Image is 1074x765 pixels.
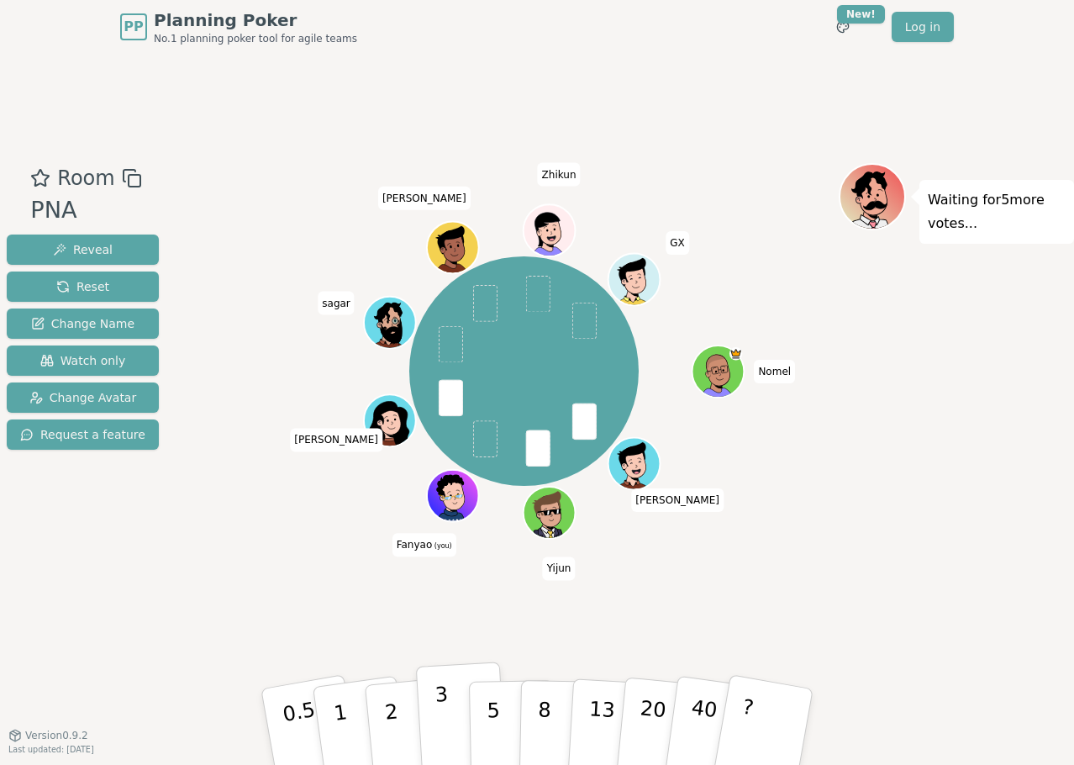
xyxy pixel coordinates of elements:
button: Reset [7,272,159,302]
a: PPPlanning PokerNo.1 planning poker tool for agile teams [120,8,357,45]
span: Click to change your name [538,162,581,186]
button: Watch only [7,346,159,376]
span: (you) [432,542,452,550]
span: Click to change your name [754,360,795,383]
button: New! [828,12,858,42]
span: Version 0.9.2 [25,729,88,742]
span: Room [57,163,114,193]
span: Nomel is the host [729,347,742,360]
span: Click to change your name [290,428,382,451]
span: Watch only [40,352,126,369]
p: Waiting for 5 more votes... [928,188,1066,235]
span: Change Name [31,315,134,332]
span: Click to change your name [631,488,724,512]
span: Change Avatar [29,389,137,406]
button: Reveal [7,235,159,265]
span: Last updated: [DATE] [8,745,94,754]
span: Click to change your name [666,231,689,255]
span: Click to change your name [378,186,471,209]
a: Log in [892,12,954,42]
button: Version0.9.2 [8,729,88,742]
span: Click to change your name [318,291,355,314]
span: No.1 planning poker tool for agile teams [154,32,357,45]
div: New! [837,5,885,24]
span: Click to change your name [392,533,456,557]
button: Change Name [7,309,159,339]
button: Add as favourite [30,163,50,193]
span: PP [124,17,143,37]
span: Reveal [53,241,113,258]
div: PNA [30,193,141,228]
span: Request a feature [20,426,145,443]
span: Click to change your name [543,557,576,580]
span: Planning Poker [154,8,357,32]
button: Click to change your avatar [429,471,477,520]
span: Reset [56,278,109,295]
button: Change Avatar [7,382,159,413]
button: Request a feature [7,419,159,450]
